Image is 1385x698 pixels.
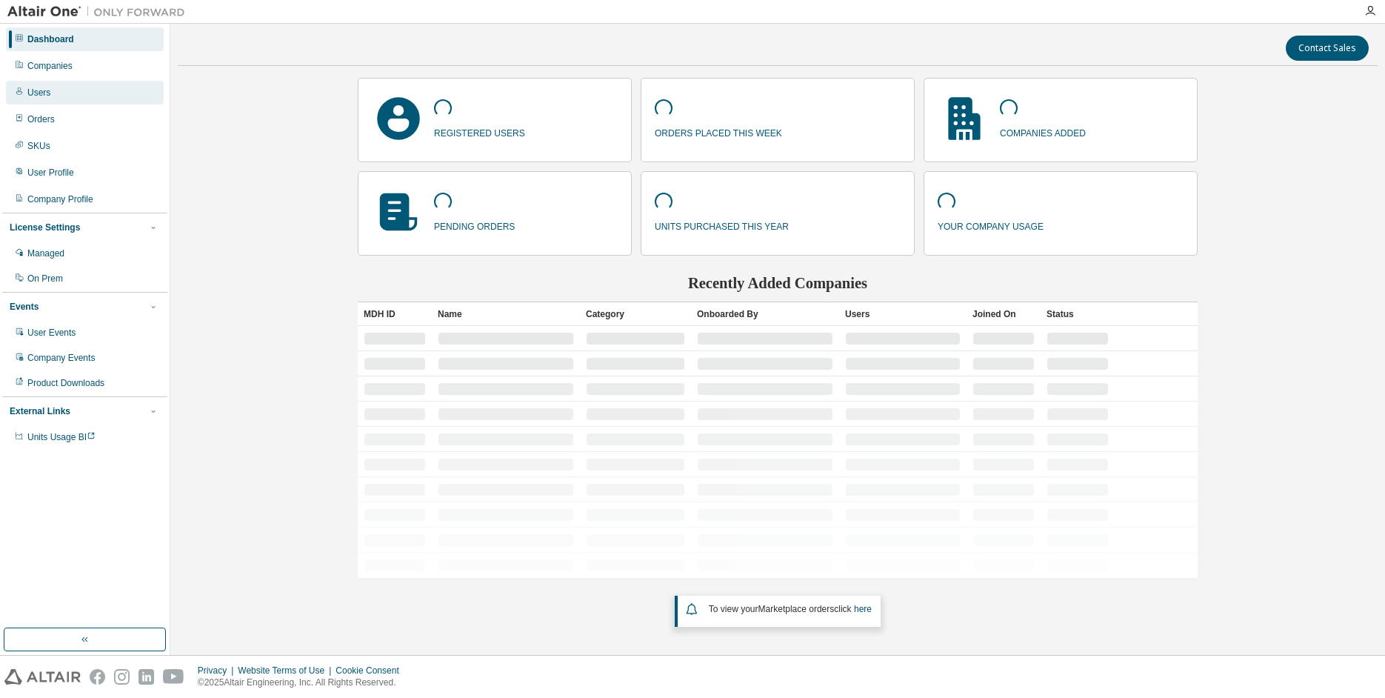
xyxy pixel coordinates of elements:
p: registered users [434,123,525,140]
button: Contact Sales [1286,36,1369,61]
div: Name [438,302,574,326]
div: Cookie Consent [336,665,407,677]
div: Company Events [27,352,95,364]
p: units purchased this year [655,216,789,233]
div: Website Terms of Use [238,665,336,677]
div: Joined On [972,302,1035,326]
div: Privacy [198,665,238,677]
img: altair_logo.svg [4,669,81,685]
div: Company Profile [27,193,93,205]
div: Status [1047,302,1109,326]
p: companies added [1000,123,1086,140]
h2: Recently Added Companies [358,273,1198,293]
div: Dashboard [27,33,74,45]
div: Events [10,301,39,313]
div: SKUs [27,140,50,152]
img: youtube.svg [163,669,184,685]
span: To view your click [709,604,872,614]
span: Units Usage BI [27,432,96,442]
p: © 2025 Altair Engineering, Inc. All Rights Reserved. [198,677,408,689]
div: Companies [27,60,73,72]
div: On Prem [27,273,63,285]
div: Users [845,302,961,326]
em: Marketplace orders [758,604,835,614]
div: User Profile [27,167,74,179]
img: linkedin.svg [138,669,154,685]
div: User Events [27,327,76,339]
div: Users [27,87,50,99]
img: instagram.svg [114,669,130,685]
div: Onboarded By [697,302,833,326]
div: Managed [27,247,64,259]
p: pending orders [434,216,515,233]
img: Altair One [7,4,193,19]
div: External Links [10,405,70,417]
a: here [854,604,872,614]
div: MDH ID [364,302,426,326]
p: your company usage [938,216,1044,233]
div: License Settings [10,222,80,233]
div: Category [586,302,685,326]
div: Orders [27,113,55,125]
div: Product Downloads [27,377,104,389]
p: orders placed this week [655,123,782,140]
img: facebook.svg [90,669,105,685]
